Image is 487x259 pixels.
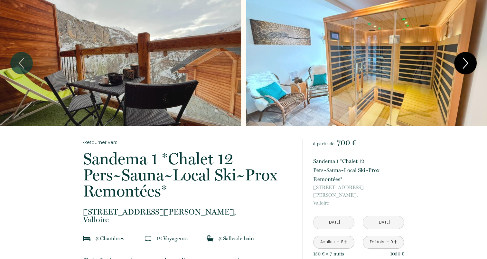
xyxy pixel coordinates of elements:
[342,251,344,257] span: s
[393,237,397,247] a: +
[185,235,188,242] span: s
[341,239,344,245] div: 8
[320,239,334,245] div: Adultes
[313,250,344,258] p: 150 € × 7 nuit
[96,234,124,243] p: 3 Chambre
[363,216,404,229] input: Départ
[344,237,348,247] a: +
[219,234,254,243] p: 3 Salle de bain
[234,235,237,242] span: s
[386,237,389,247] a: -
[145,235,151,242] img: guests
[370,239,384,245] div: Enfants
[122,235,124,242] span: s
[83,208,294,224] p: Valloire
[83,139,294,146] a: Retourner vers
[454,52,477,74] button: Next
[313,184,404,199] span: [STREET_ADDRESS][PERSON_NAME],
[83,208,294,216] span: [STREET_ADDRESS][PERSON_NAME],
[10,52,33,74] button: Previous
[390,250,404,258] p: 1050 €
[313,141,334,147] span: à partir de
[390,239,393,245] div: 0
[313,157,404,184] p: Sandema 1 *Chalet 12 Pers~Sauna~Local Ski~Prox Remontées*
[337,138,356,147] span: 700 €
[313,184,404,207] p: Valloire
[83,151,294,199] p: Sandema 1 *Chalet 12 Pers~Sauna~Local Ski~Prox Remontées*
[336,237,340,247] a: -
[314,216,354,229] input: Arrivée
[156,234,188,243] p: 12 Voyageur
